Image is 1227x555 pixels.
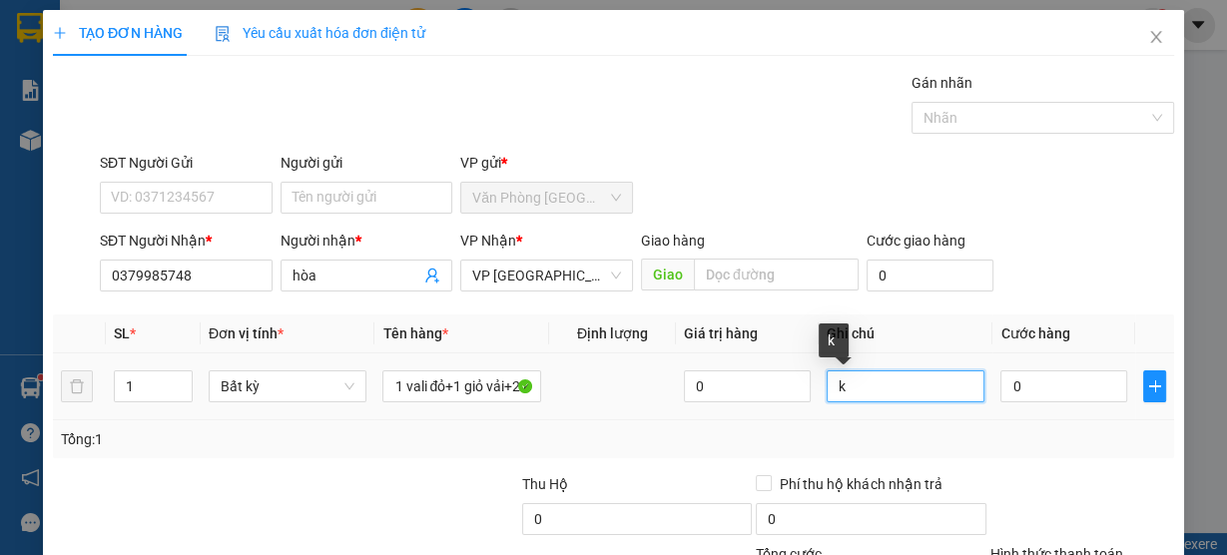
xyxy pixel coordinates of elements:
[1148,29,1164,45] span: close
[100,152,273,174] div: SĐT Người Gửi
[460,233,516,249] span: VP Nhận
[53,26,67,40] span: plus
[460,152,633,174] div: VP gửi
[827,370,985,402] input: Ghi Chú
[912,75,972,91] label: Gán nhãn
[684,370,811,402] input: 0
[684,325,758,341] span: Giá trị hàng
[819,314,993,353] th: Ghi chú
[1000,325,1069,341] span: Cước hàng
[215,25,425,41] span: Yêu cầu xuất hóa đơn điện tử
[382,325,447,341] span: Tên hàng
[867,260,994,291] input: Cước giao hàng
[472,183,621,213] span: Văn Phòng Sài Gòn
[215,26,231,42] img: icon
[61,428,475,450] div: Tổng: 1
[641,233,705,249] span: Giao hàng
[100,230,273,252] div: SĐT Người Nhận
[867,233,965,249] label: Cước giao hàng
[1143,370,1166,402] button: plus
[281,152,453,174] div: Người gửi
[1128,10,1184,66] button: Close
[1144,378,1165,394] span: plus
[577,325,648,341] span: Định lượng
[694,259,859,290] input: Dọc đường
[472,261,621,290] span: VP Bình Hòa
[641,259,694,290] span: Giao
[114,325,130,341] span: SL
[522,476,568,492] span: Thu Hộ
[819,323,849,357] div: k
[281,230,453,252] div: Người nhận
[61,370,93,402] button: delete
[209,325,284,341] span: Đơn vị tính
[382,370,541,402] input: VD: Bàn, Ghế
[53,25,183,41] span: TẠO ĐƠN HÀNG
[772,473,949,495] span: Phí thu hộ khách nhận trả
[221,371,355,401] span: Bất kỳ
[424,268,440,283] span: user-add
